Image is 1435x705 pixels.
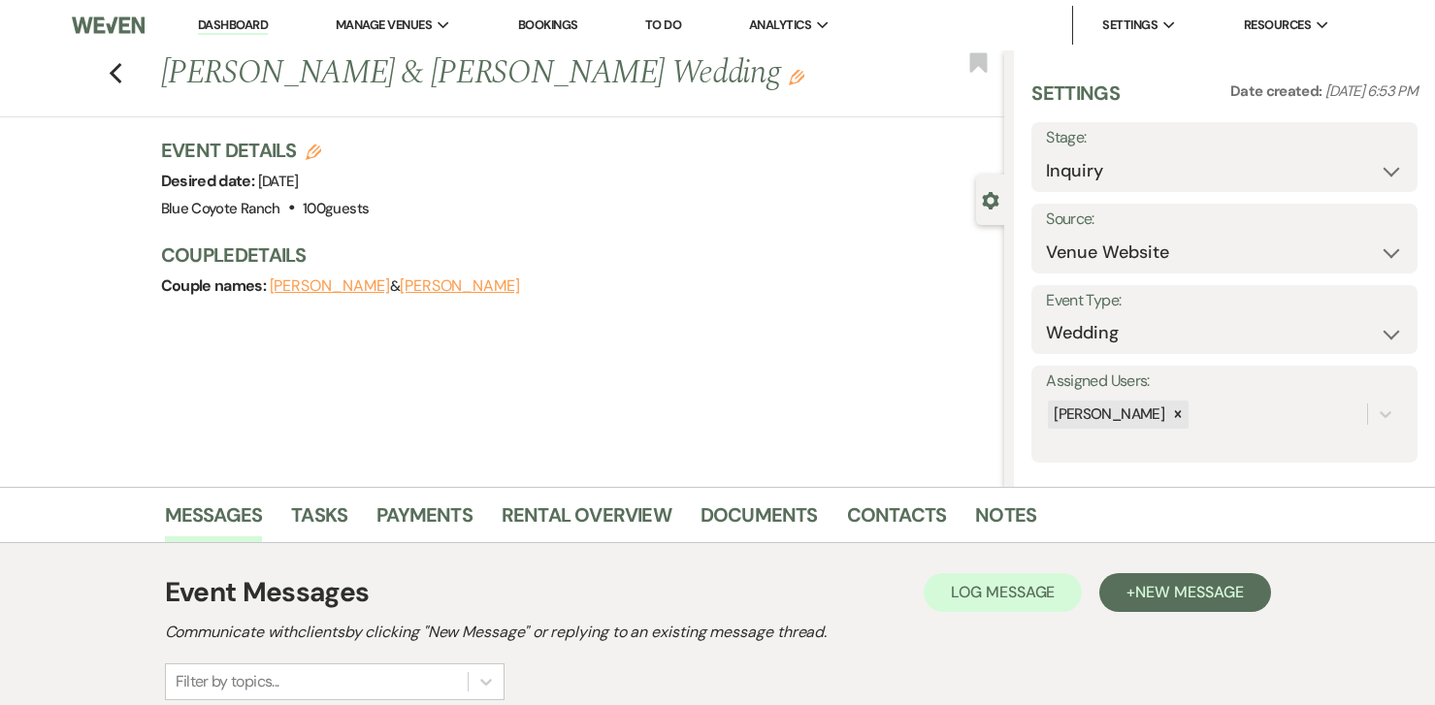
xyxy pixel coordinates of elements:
div: [PERSON_NAME] [1048,401,1167,429]
span: [DATE] 6:53 PM [1325,81,1418,101]
span: Manage Venues [336,16,432,35]
a: Rental Overview [502,499,671,542]
button: Close lead details [982,190,999,208]
label: Stage: [1046,124,1403,152]
div: Filter by topics... [176,670,279,693]
span: & [270,276,520,296]
a: Messages [165,499,263,542]
label: Event Type: [1046,287,1403,315]
a: Dashboard [198,16,268,35]
span: Settings [1102,16,1158,35]
button: [PERSON_NAME] [400,278,520,294]
h1: [PERSON_NAME] & [PERSON_NAME] Wedding [161,50,829,97]
button: +New Message [1099,573,1270,612]
a: Notes [975,499,1036,542]
span: New Message [1135,582,1243,602]
button: [PERSON_NAME] [270,278,390,294]
h3: Couple Details [161,241,986,269]
span: Date created: [1230,81,1325,101]
a: Payments [376,499,473,542]
h3: Event Details [161,137,370,164]
a: To Do [645,16,681,33]
span: Resources [1244,16,1311,35]
span: Couple names: [161,275,270,296]
h3: Settings [1031,80,1120,122]
label: Source: [1046,206,1403,234]
label: Assigned Users: [1046,368,1403,396]
span: Blue Coyote Ranch [161,199,280,218]
a: Contacts [847,499,947,542]
h1: Event Messages [165,572,370,613]
span: Desired date: [161,171,258,191]
a: Documents [701,499,818,542]
h2: Communicate with clients by clicking "New Message" or replying to an existing message thread. [165,621,1271,644]
span: [DATE] [258,172,299,191]
span: 100 guests [303,199,369,218]
img: Weven Logo [72,5,145,46]
span: Analytics [749,16,811,35]
span: Log Message [951,582,1055,602]
a: Bookings [518,16,578,33]
button: Log Message [924,573,1082,612]
button: Edit [789,68,804,85]
a: Tasks [291,499,347,542]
